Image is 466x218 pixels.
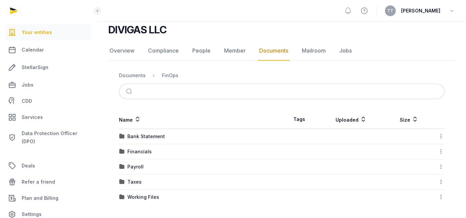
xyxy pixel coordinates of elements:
a: Refer a friend [5,174,92,190]
span: [PERSON_NAME] [401,7,440,15]
span: Services [22,113,43,121]
button: TT [385,5,396,16]
span: Plan and Billing [22,194,58,202]
nav: Tabs [108,41,455,61]
button: Submit [122,84,138,99]
span: Deals [22,162,35,170]
div: Payroll [127,163,144,170]
span: Calendar [22,46,44,54]
a: Documents [258,41,290,61]
a: Calendar [5,42,92,58]
img: folder.svg [119,179,125,185]
th: Tags [282,110,317,129]
span: StellarSign [22,63,48,71]
span: Data Protection Officer (DPO) [22,129,89,146]
div: Financials [127,148,152,155]
a: Deals [5,158,92,174]
div: Bank Statement [127,133,165,140]
a: Mailroom [300,41,327,61]
a: Services [5,109,92,125]
a: Data Protection Officer (DPO) [5,127,92,148]
div: Working Files [127,194,159,200]
a: Your entities [5,24,92,40]
span: Refer a friend [22,178,55,186]
h2: DIVIGAS LLC [108,24,167,36]
a: Compliance [147,41,180,61]
a: Member [223,41,247,61]
img: folder.svg [119,134,125,139]
span: Your entities [22,28,52,36]
th: Size [386,110,433,129]
div: Taxes [127,179,142,185]
th: Name [119,110,282,129]
div: FinOps [162,72,178,79]
a: Overview [108,41,136,61]
div: Documents [119,72,146,79]
span: CDD [22,97,32,105]
iframe: Chat Widget [432,186,466,218]
th: Uploaded [317,110,386,129]
img: folder.svg [119,149,125,154]
a: CDD [5,94,92,108]
a: Plan and Billing [5,190,92,206]
span: Jobs [22,81,33,89]
a: Jobs [338,41,353,61]
a: StellarSign [5,59,92,75]
img: folder.svg [119,194,125,200]
span: TT [387,9,393,13]
nav: Breadcrumb [119,67,444,84]
a: People [191,41,212,61]
a: Jobs [5,77,92,93]
img: folder.svg [119,164,125,169]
